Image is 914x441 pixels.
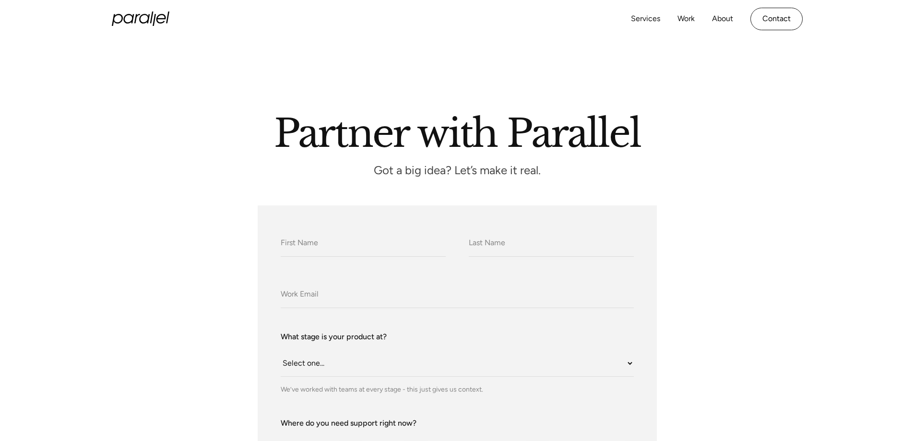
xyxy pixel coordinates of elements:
[631,12,660,26] a: Services
[469,230,634,257] input: Last Name
[281,417,634,429] label: Where do you need support right now?
[281,230,446,257] input: First Name
[712,12,733,26] a: About
[313,167,601,175] p: Got a big idea? Let’s make it real.
[677,12,695,26] a: Work
[281,384,634,394] div: We’ve worked with teams at every stage - this just gives us context.
[281,331,634,343] label: What stage is your product at?
[281,282,634,308] input: Work Email
[112,12,169,26] a: home
[750,8,803,30] a: Contact
[184,115,731,147] h2: Partner with Parallel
